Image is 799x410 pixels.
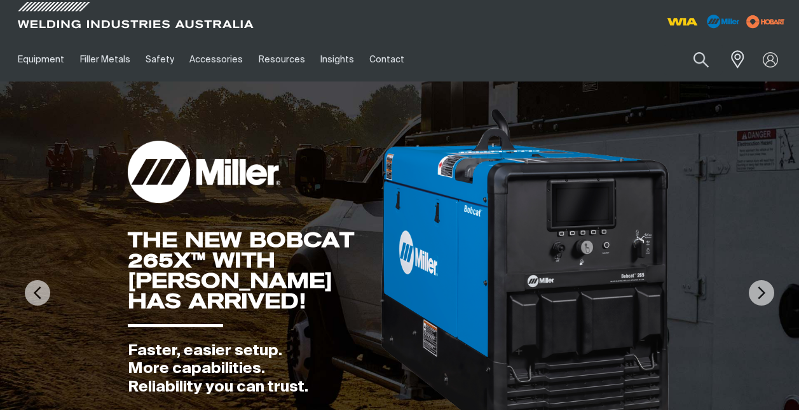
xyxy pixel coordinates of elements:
[128,230,379,311] div: THE NEW BOBCAT 265X™ WITH [PERSON_NAME] HAS ARRIVED!
[251,38,313,81] a: Resources
[749,280,774,306] img: NextArrow
[362,38,412,81] a: Contact
[10,38,72,81] a: Equipment
[742,12,789,31] img: miller
[182,38,250,81] a: Accessories
[679,45,723,74] button: Search products
[10,38,594,81] nav: Main
[25,280,50,306] img: PrevArrow
[72,38,137,81] a: Filler Metals
[128,342,379,397] div: Faster, easier setup. More capabilities. Reliability you can trust.
[313,38,362,81] a: Insights
[664,45,723,74] input: Product name or item number...
[138,38,182,81] a: Safety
